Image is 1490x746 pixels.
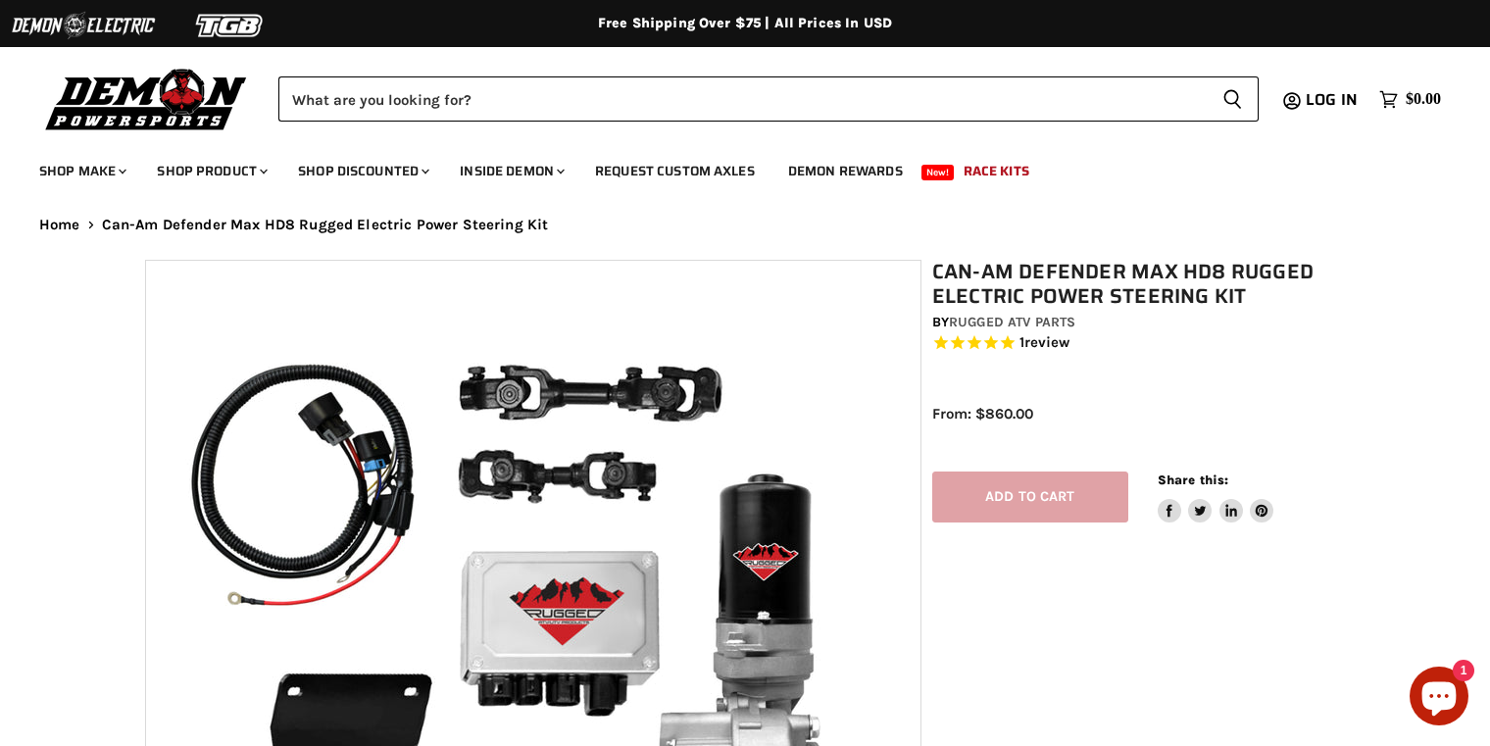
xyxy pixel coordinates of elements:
[921,165,955,180] span: New!
[39,64,254,133] img: Demon Powersports
[1406,90,1441,109] span: $0.00
[1019,334,1070,352] span: 1 reviews
[1297,91,1369,109] a: Log in
[1158,472,1228,487] span: Share this:
[580,151,770,191] a: Request Custom Axles
[949,314,1075,330] a: Rugged ATV Parts
[25,151,138,191] a: Shop Make
[1369,85,1451,114] a: $0.00
[949,151,1044,191] a: Race Kits
[25,143,1436,191] ul: Main menu
[1158,472,1274,523] aside: Share this:
[932,405,1033,423] span: From: $860.00
[1306,87,1358,112] span: Log in
[1024,334,1070,352] span: review
[445,151,576,191] a: Inside Demon
[773,151,918,191] a: Demon Rewards
[10,7,157,44] img: Demon Electric Logo 2
[278,76,1259,122] form: Product
[157,7,304,44] img: TGB Logo 2
[102,217,549,233] span: Can-Am Defender Max HD8 Rugged Electric Power Steering Kit
[932,260,1356,309] h1: Can-Am Defender Max HD8 Rugged Electric Power Steering Kit
[278,76,1207,122] input: Search
[932,333,1356,354] span: Rated 5.0 out of 5 stars 1 reviews
[39,217,80,233] a: Home
[1404,667,1474,730] inbox-online-store-chat: Shopify online store chat
[283,151,441,191] a: Shop Discounted
[932,312,1356,333] div: by
[1207,76,1259,122] button: Search
[142,151,279,191] a: Shop Product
